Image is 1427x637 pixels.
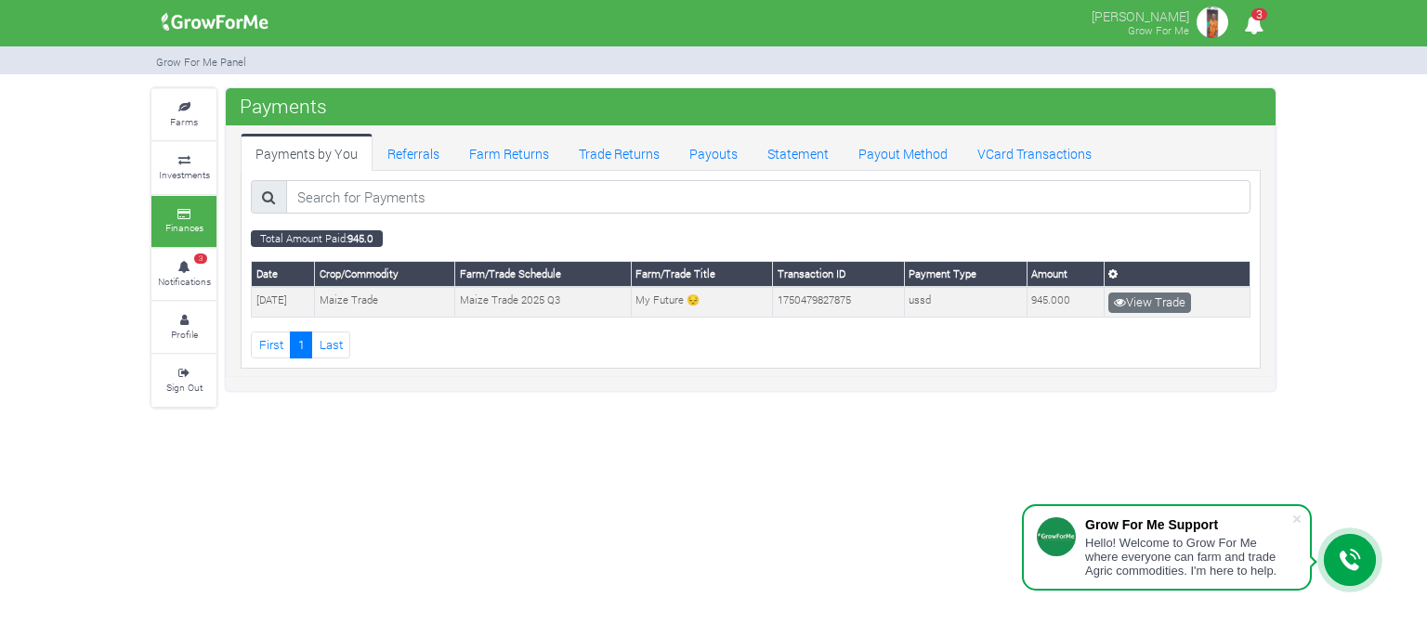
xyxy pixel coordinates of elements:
a: Last [311,331,350,358]
span: 3 [1251,8,1267,20]
td: Maize Trade [315,287,455,317]
a: 1 [290,331,312,358]
a: Profile [151,302,216,353]
img: growforme image [155,4,275,41]
a: Trade Returns [564,134,674,171]
a: Referrals [373,134,454,171]
td: 945.000 [1027,287,1104,317]
a: Statement [753,134,844,171]
th: Amount [1027,262,1104,287]
img: growforme image [1194,4,1231,41]
td: [DATE] [252,287,315,317]
span: 3 [194,253,207,265]
small: Total Amount Paid: [251,230,383,247]
th: Farm/Trade Title [631,262,773,287]
a: 3 [1236,18,1272,35]
p: [PERSON_NAME] [1092,4,1189,26]
a: Payments by You [241,134,373,171]
th: Date [252,262,315,287]
td: My Future 😔 [631,287,773,317]
th: Payment Type [904,262,1027,287]
small: Notifications [158,275,211,288]
a: Payouts [674,134,753,171]
b: 945.0 [347,231,373,245]
th: Crop/Commodity [315,262,455,287]
a: View Trade [1108,292,1191,313]
small: Profile [171,328,198,341]
a: Sign Out [151,355,216,406]
td: ussd [904,287,1027,317]
a: Farms [151,89,216,140]
small: Grow For Me Panel [156,55,246,69]
div: Hello! Welcome to Grow For Me where everyone can farm and trade Agric commodities. I'm here to help. [1085,536,1291,578]
span: Payments [235,87,332,124]
a: Payout Method [844,134,962,171]
a: Finances [151,196,216,247]
nav: Page Navigation [251,331,1250,358]
a: First [251,331,291,358]
small: Farms [170,115,198,128]
a: Investments [151,142,216,193]
a: 3 Notifications [151,249,216,300]
a: VCard Transactions [962,134,1106,171]
input: Search for Payments [286,180,1250,214]
td: 1750479827875 [773,287,905,317]
small: Grow For Me [1128,23,1189,37]
small: Sign Out [166,381,203,394]
th: Transaction ID [773,262,905,287]
th: Farm/Trade Schedule [455,262,631,287]
small: Finances [165,221,203,234]
td: Maize Trade 2025 Q3 [455,287,631,317]
small: Investments [159,168,210,181]
i: Notifications [1236,4,1272,45]
div: Grow For Me Support [1085,517,1291,532]
a: Farm Returns [454,134,564,171]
